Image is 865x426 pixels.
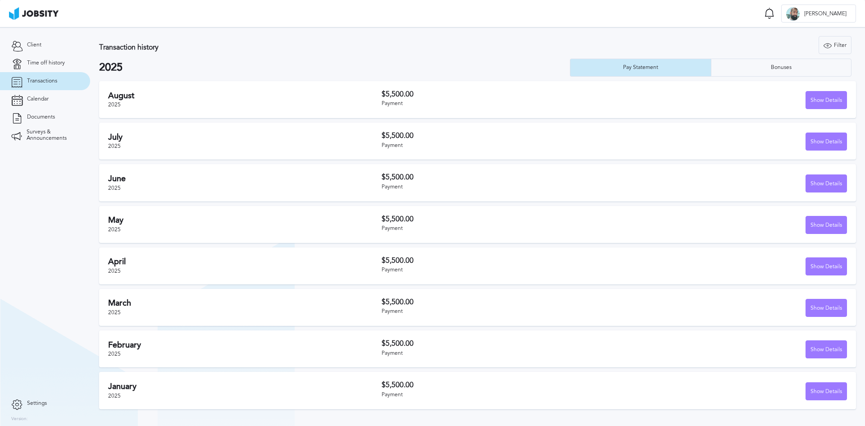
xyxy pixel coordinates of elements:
[806,133,847,151] button: Show Details
[382,267,615,273] div: Payment
[108,133,382,142] h2: July
[27,42,41,48] span: Client
[819,37,851,55] div: Filter
[382,392,615,398] div: Payment
[11,417,28,422] label: Version:
[382,173,615,181] h3: $5,500.00
[108,185,121,191] span: 2025
[806,340,847,358] button: Show Details
[108,382,382,391] h2: January
[108,174,382,183] h2: June
[382,184,615,190] div: Payment
[108,91,382,101] h2: August
[382,257,615,265] h3: $5,500.00
[800,11,851,17] span: [PERSON_NAME]
[108,309,121,316] span: 2025
[806,257,847,275] button: Show Details
[108,351,121,357] span: 2025
[382,298,615,306] h3: $5,500.00
[382,101,615,107] div: Payment
[27,400,47,407] span: Settings
[806,92,847,110] div: Show Details
[108,143,121,149] span: 2025
[382,308,615,315] div: Payment
[108,226,121,233] span: 2025
[99,43,511,51] h3: Transaction history
[786,7,800,21] div: J
[806,133,847,151] div: Show Details
[619,64,663,71] div: Pay Statement
[382,225,615,232] div: Payment
[382,132,615,140] h3: $5,500.00
[819,36,851,54] button: Filter
[570,59,711,77] button: Pay Statement
[27,96,49,102] span: Calendar
[806,91,847,109] button: Show Details
[108,101,121,108] span: 2025
[108,298,382,308] h2: March
[382,90,615,98] h3: $5,500.00
[806,341,847,359] div: Show Details
[806,258,847,276] div: Show Details
[108,268,121,274] span: 2025
[382,215,615,223] h3: $5,500.00
[9,7,59,20] img: ab4bad089aa723f57921c736e9817d99.png
[382,381,615,389] h3: $5,500.00
[99,61,570,74] h2: 2025
[806,216,847,234] button: Show Details
[766,64,796,71] div: Bonuses
[108,257,382,266] h2: April
[806,383,847,401] div: Show Details
[382,339,615,348] h3: $5,500.00
[806,382,847,400] button: Show Details
[108,340,382,350] h2: February
[806,175,847,193] div: Show Details
[781,5,856,23] button: J[PERSON_NAME]
[27,114,55,120] span: Documents
[382,350,615,357] div: Payment
[806,174,847,192] button: Show Details
[27,60,65,66] span: Time off history
[27,78,57,84] span: Transactions
[711,59,852,77] button: Bonuses
[382,142,615,149] div: Payment
[806,299,847,317] button: Show Details
[108,215,382,225] h2: May
[108,393,121,399] span: 2025
[27,129,79,142] span: Surveys & Announcements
